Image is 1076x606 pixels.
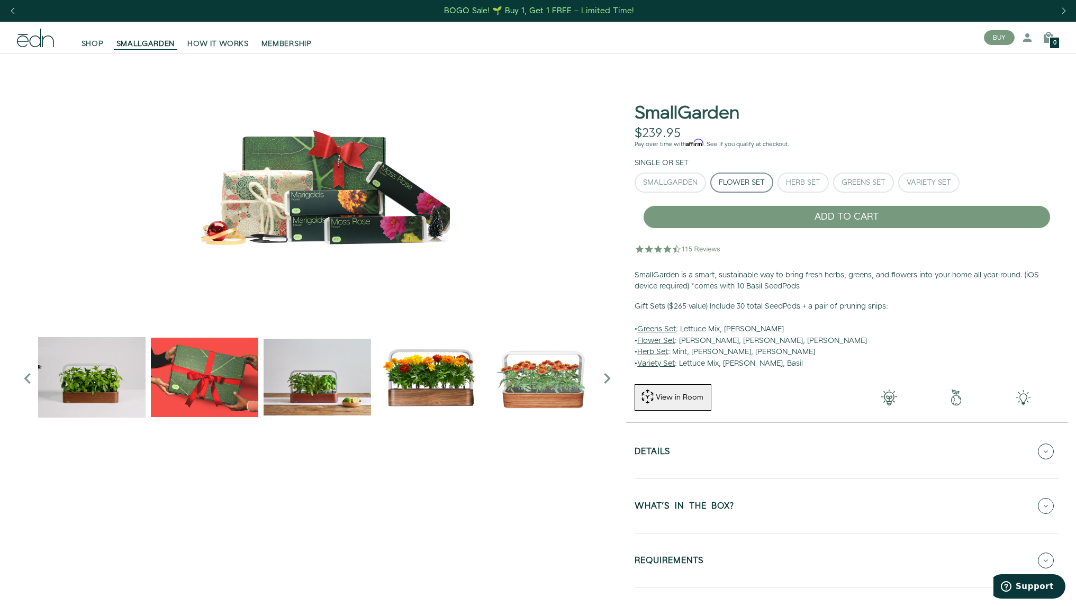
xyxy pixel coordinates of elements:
[187,39,248,49] span: HOW IT WORKS
[655,392,704,403] div: View in Room
[833,173,894,193] button: Greens Set
[635,140,1059,149] p: Pay over time with . See if you qualify at checkout.
[75,26,110,49] a: SHOP
[38,323,146,431] img: edn-trim-basil.2021-09-07_14_55_24_1024x.gif
[82,39,104,49] span: SHOP
[1053,40,1056,46] span: 0
[443,3,635,19] a: BOGO Sale! 🌱 Buy 1, Get 1 FREE – Limited Time!
[17,368,38,389] i: Previous slide
[181,26,255,49] a: HOW IT WORKS
[376,323,484,431] img: edn-smallgarden-marigold-hero-SLV-2000px_1024x.png
[777,173,829,193] button: Herb Set
[923,390,990,405] img: green-earth.png
[637,336,675,346] u: Flower Set
[444,5,634,16] div: BOGO Sale! 🌱 Buy 1, Get 1 FREE – Limited Time!
[635,126,681,141] div: $239.95
[635,433,1059,470] button: Details
[264,323,371,433] div: 4 / 6
[686,139,703,147] span: Affirm
[643,179,698,186] div: SmallGarden
[635,104,739,123] h1: SmallGarden
[635,542,1059,579] button: REQUIREMENTS
[635,238,722,259] img: 4.5 star rating
[637,347,668,357] u: Herb Set
[719,179,765,186] div: Flower Set
[635,301,888,312] b: Gift Sets ($265 value) Include 30 total SeedPods + a pair of pruning snips:
[489,323,596,431] img: edn-smallgarden_1024x.jpg
[635,447,671,459] h5: Details
[786,179,820,186] div: Herb Set
[264,323,371,431] img: edn-smallgarden-mixed-herbs-table-product-2000px_1024x.jpg
[38,323,146,433] div: 2 / 6
[261,39,312,49] span: MEMBERSHIP
[898,173,960,193] button: Variety Set
[489,323,596,433] div: 6 / 6
[637,324,676,334] u: Greens Set
[635,487,1059,524] button: WHAT'S IN THE BOX?
[907,179,951,186] div: Variety Set
[255,26,318,49] a: MEMBERSHIP
[635,173,706,193] button: SmallGarden
[855,390,923,405] img: 001-light-bulb.png
[635,502,734,514] h5: WHAT'S IN THE BOX?
[635,384,711,411] button: View in Room
[596,368,618,389] i: Next slide
[151,323,258,433] div: 3 / 6
[116,39,175,49] span: SMALLGARDEN
[110,26,182,49] a: SMALLGARDEN
[993,574,1065,601] iframe: Opens a widget where you can find more information
[842,179,885,186] div: Greens Set
[17,53,618,318] img: edn-holiday-value-flower-1-square_1000x.png
[635,556,704,568] h5: REQUIREMENTS
[635,270,1059,293] p: SmallGarden is a smart, sustainable way to bring fresh herbs, greens, and flowers into your home ...
[643,205,1051,229] button: ADD TO CART
[376,323,484,433] div: 5 / 6
[990,390,1057,405] img: edn-smallgarden-tech.png
[637,358,675,369] u: Variety Set
[635,158,689,168] label: Single or Set
[984,30,1015,45] button: BUY
[710,173,773,193] button: Flower Set
[635,301,1059,370] p: • : Lettuce Mix, [PERSON_NAME] • : [PERSON_NAME], [PERSON_NAME], [PERSON_NAME] • : Mint, [PERSON_...
[151,323,258,431] img: EMAILS_-_Holiday_21_PT1_28_9986b34a-7908-4121-b1c1-9595d1e43abe_1024x.png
